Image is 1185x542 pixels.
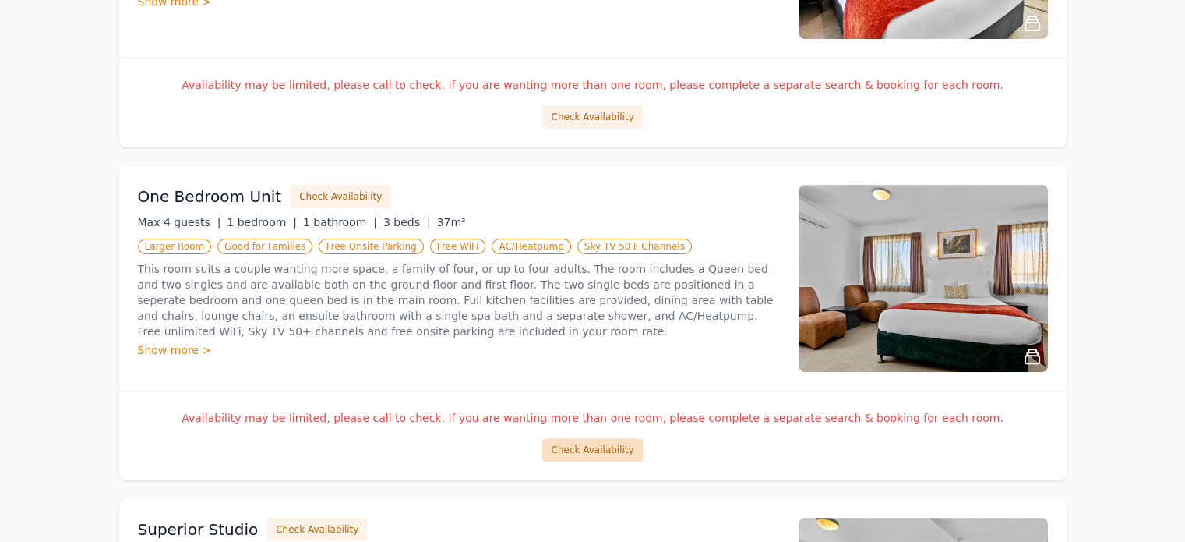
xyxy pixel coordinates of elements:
[542,438,642,462] button: Check Availability
[267,518,367,541] button: Check Availability
[227,216,297,228] span: 1 bedroom |
[542,105,642,129] button: Check Availability
[138,239,212,254] span: Larger Room
[138,519,259,540] h3: Superior Studio
[138,261,780,339] p: This room suits a couple wanting more space, a family of four, or up to four adults. The room inc...
[217,239,312,254] span: Good for Families
[138,77,1048,93] p: Availability may be limited, please call to check. If you are wanting more than one room, please ...
[577,239,692,254] span: Sky TV 50+ Channels
[138,186,282,207] h3: One Bedroom Unit
[319,239,423,254] span: Free Onsite Parking
[383,216,431,228] span: 3 beds |
[430,239,486,254] span: Free WiFi
[291,185,390,208] button: Check Availability
[138,342,780,358] div: Show more >
[303,216,377,228] span: 1 bathroom |
[138,216,221,228] span: Max 4 guests |
[492,239,570,254] span: AC/Heatpump
[437,216,466,228] span: 37m²
[138,410,1048,426] p: Availability may be limited, please call to check. If you are wanting more than one room, please ...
